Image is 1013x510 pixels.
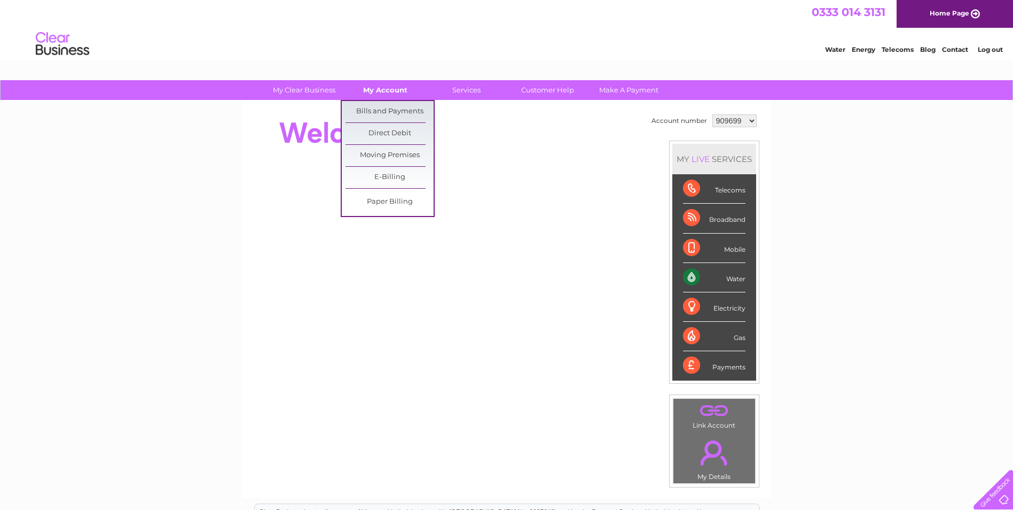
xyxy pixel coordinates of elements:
[683,204,745,233] div: Broadband
[673,398,756,432] td: Link Account
[341,80,429,100] a: My Account
[978,45,1003,53] a: Log out
[672,144,756,174] div: MY SERVICES
[673,431,756,484] td: My Details
[504,80,592,100] a: Customer Help
[812,5,885,19] a: 0333 014 3131
[585,80,673,100] a: Make A Payment
[683,292,745,322] div: Electricity
[942,45,968,53] a: Contact
[683,322,745,351] div: Gas
[852,45,875,53] a: Energy
[345,167,434,188] a: E-Billing
[255,6,759,52] div: Clear Business is a trading name of Verastar Limited (registered in [GEOGRAPHIC_DATA] No. 3667643...
[689,154,712,164] div: LIVE
[260,80,348,100] a: My Clear Business
[825,45,845,53] a: Water
[683,263,745,292] div: Water
[683,234,745,263] div: Mobile
[676,401,752,420] a: .
[676,434,752,472] a: .
[920,45,936,53] a: Blog
[422,80,511,100] a: Services
[35,28,90,60] img: logo.png
[649,112,710,130] td: Account number
[683,174,745,204] div: Telecoms
[345,101,434,122] a: Bills and Payments
[345,191,434,213] a: Paper Billing
[345,145,434,166] a: Moving Premises
[683,351,745,380] div: Payments
[345,123,434,144] a: Direct Debit
[882,45,914,53] a: Telecoms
